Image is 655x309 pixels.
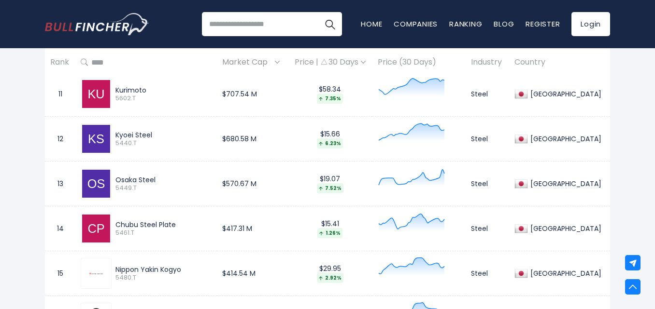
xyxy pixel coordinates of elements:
div: [GEOGRAPHIC_DATA] [528,224,601,233]
span: 5449.T [115,184,212,192]
a: Companies [394,19,438,29]
span: 5480.T [115,274,212,282]
td: Steel [466,206,509,251]
span: Market Cap [222,55,272,70]
td: Steel [466,72,509,117]
td: Steel [466,251,509,296]
div: [GEOGRAPHIC_DATA] [528,90,601,98]
div: 7.35% [317,94,343,104]
div: 6.23% [317,138,343,148]
td: 15 [45,251,75,296]
div: [GEOGRAPHIC_DATA] [528,134,601,143]
td: 14 [45,206,75,251]
div: $19.07 [293,175,367,193]
div: 2.92% [317,273,343,283]
a: Ranking [449,19,482,29]
td: $414.54 M [217,251,287,296]
div: Nippon Yakin Kogyo [115,265,212,274]
th: Price (30 Days) [372,48,466,77]
button: Search [318,12,342,36]
td: 11 [45,72,75,117]
div: $15.66 [293,130,367,148]
div: 7.52% [317,183,343,193]
div: 1.26% [317,228,342,238]
th: Country [509,48,610,77]
td: 13 [45,161,75,206]
td: 12 [45,117,75,161]
td: $680.58 M [217,117,287,161]
div: Price | 30 Days [293,57,367,67]
img: 5480.T.png [82,266,110,281]
div: $29.95 [293,264,367,283]
div: Kyoei Steel [115,131,212,139]
img: Bullfincher logo [45,13,149,35]
th: Industry [466,48,509,77]
td: $417.31 M [217,206,287,251]
a: Home [361,19,382,29]
div: $15.41 [293,219,367,238]
div: Chubu Steel Plate [115,220,212,229]
td: Steel [466,161,509,206]
th: Rank [45,48,75,77]
div: [GEOGRAPHIC_DATA] [528,179,601,188]
a: Register [526,19,560,29]
div: $58.34 [293,85,367,104]
a: Login [571,12,610,36]
div: Osaka Steel [115,175,212,184]
a: Go to homepage [45,13,149,35]
td: $707.54 M [217,72,287,117]
a: Blog [494,19,514,29]
span: 5602.T [115,94,212,103]
td: $570.67 M [217,161,287,206]
div: [GEOGRAPHIC_DATA] [528,269,601,278]
span: 5440.T [115,139,212,148]
div: Kurimoto [115,86,212,94]
span: 5461.T [115,229,212,237]
td: Steel [466,117,509,161]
